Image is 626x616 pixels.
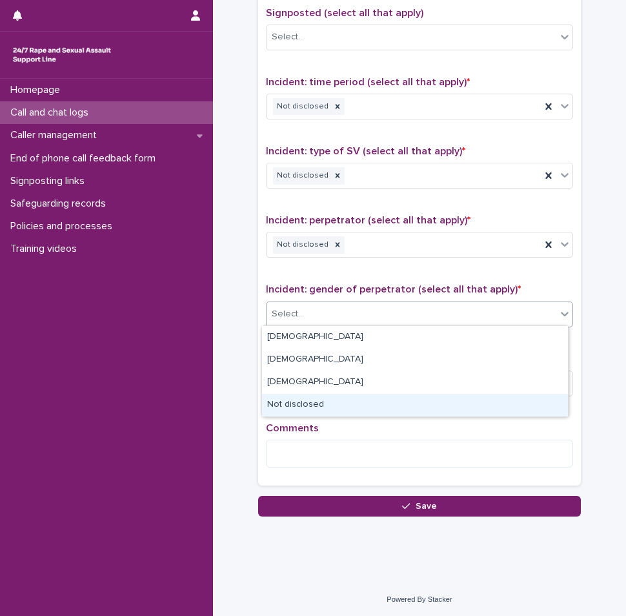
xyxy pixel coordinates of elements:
[258,496,581,517] button: Save
[266,8,423,18] span: Signposted (select all that apply)
[272,30,304,44] div: Select...
[5,129,107,141] p: Caller management
[273,98,330,116] div: Not disclosed
[266,77,470,87] span: Incident: time period (select all that apply)
[387,595,452,603] a: Powered By Stacker
[416,502,437,511] span: Save
[273,167,330,185] div: Not disclosed
[5,152,166,165] p: End of phone call feedback form
[10,42,114,68] img: rhQMoQhaT3yELyF149Cw
[266,284,521,294] span: Incident: gender of perpetrator (select all that apply)
[272,307,304,321] div: Select...
[273,236,330,254] div: Not disclosed
[266,146,465,156] span: Incident: type of SV (select all that apply)
[262,394,568,416] div: Not disclosed
[5,220,123,232] p: Policies and processes
[262,326,568,349] div: Male
[5,107,99,119] p: Call and chat logs
[5,243,87,255] p: Training videos
[262,371,568,394] div: Non-binary
[5,198,116,210] p: Safeguarding records
[262,349,568,371] div: Female
[266,215,470,225] span: Incident: perpetrator (select all that apply)
[5,175,95,187] p: Signposting links
[266,423,319,433] span: Comments
[5,84,70,96] p: Homepage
